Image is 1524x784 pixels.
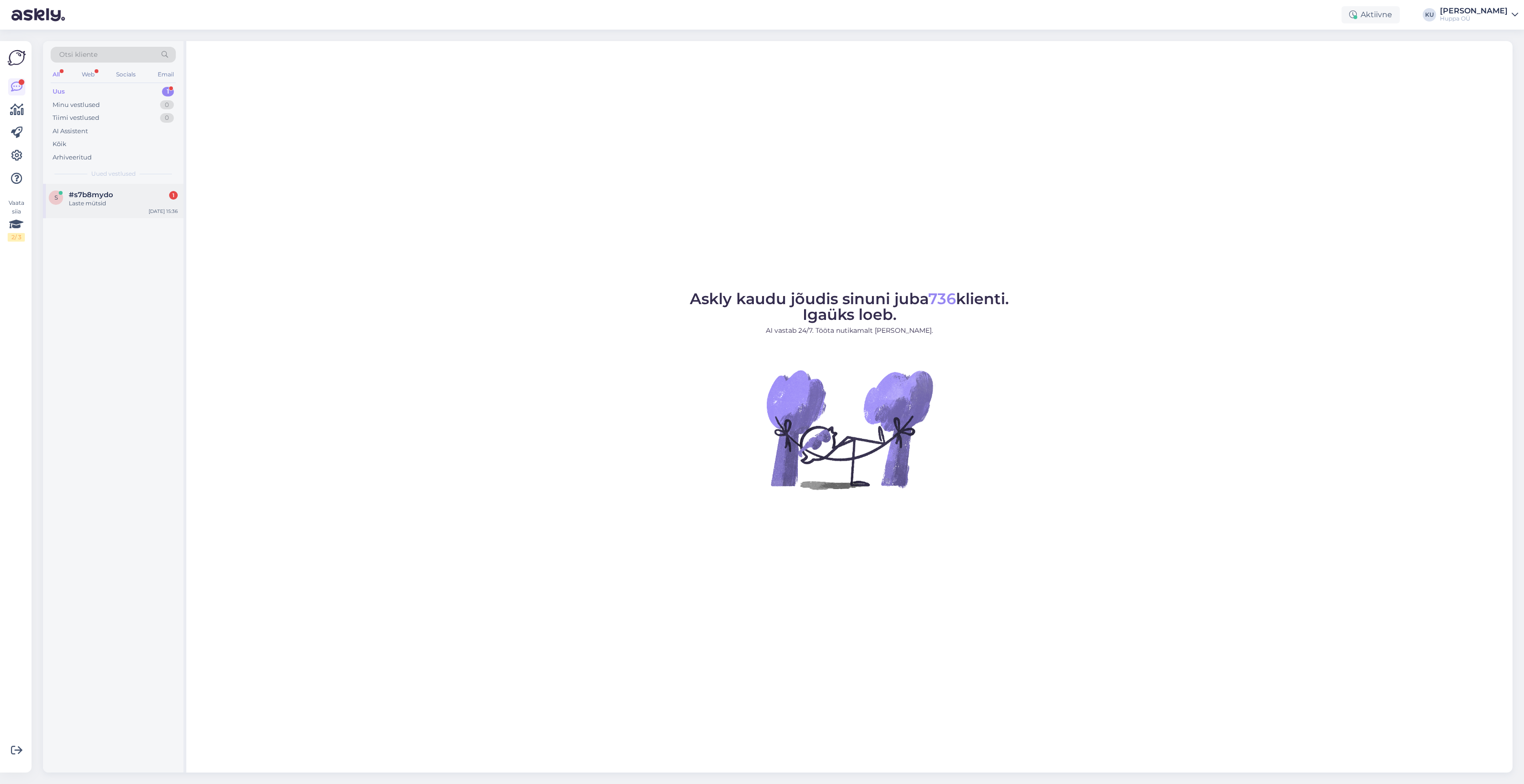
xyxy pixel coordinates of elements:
[1440,7,1508,15] div: [PERSON_NAME]
[1440,7,1518,22] a: [PERSON_NAME]Huppa OÜ
[928,289,956,308] span: 736
[1440,15,1508,22] div: Huppa OÜ
[162,87,174,96] div: 1
[54,194,58,201] span: s
[53,139,66,149] div: Kõik
[69,199,178,208] div: Laste mütsid
[763,343,935,515] img: No Chat active
[59,50,97,60] span: Otsi kliente
[169,191,178,200] div: 1
[53,87,65,96] div: Uus
[8,233,25,242] div: 2 / 3
[53,100,100,110] div: Minu vestlused
[690,289,1009,324] span: Askly kaudu jõudis sinuni juba klienti. Igaüks loeb.
[160,113,174,123] div: 0
[114,68,138,81] div: Socials
[1342,6,1400,23] div: Aktiivne
[69,191,113,199] span: #s7b8mydo
[8,199,25,242] div: Vaata siia
[8,49,26,67] img: Askly Logo
[53,153,92,162] div: Arhiveeritud
[53,113,99,123] div: Tiimi vestlused
[160,100,174,110] div: 0
[53,127,88,136] div: AI Assistent
[156,68,176,81] div: Email
[149,208,178,215] div: [DATE] 15:36
[51,68,62,81] div: All
[91,170,136,178] span: Uued vestlused
[1423,8,1436,21] div: KU
[80,68,97,81] div: Web
[690,326,1009,336] p: AI vastab 24/7. Tööta nutikamalt [PERSON_NAME].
